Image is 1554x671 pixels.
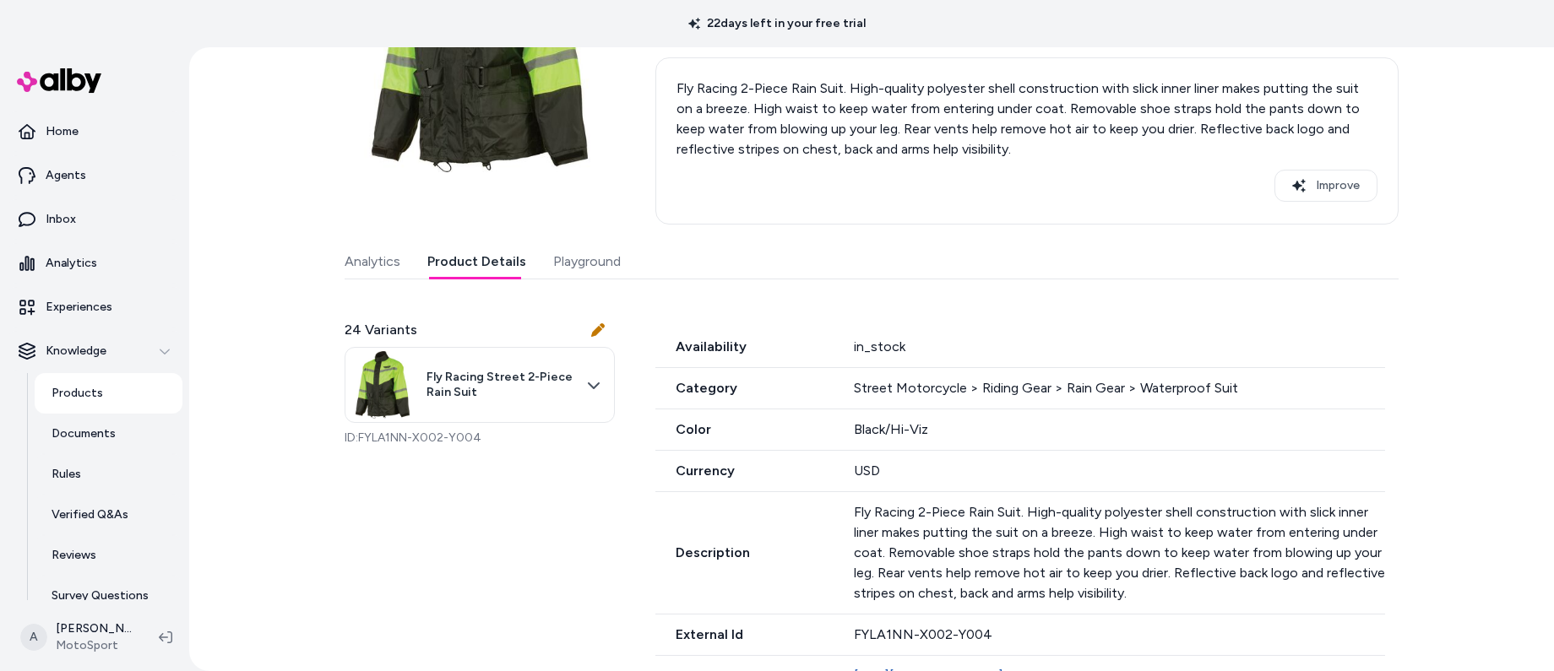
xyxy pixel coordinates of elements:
[52,506,128,523] p: Verified Q&As
[7,331,182,371] button: Knowledge
[46,123,79,140] p: Home
[345,430,615,446] p: ID: FYLA1NN-X002-Y004
[46,167,86,184] p: Agents
[854,419,1385,440] div: Black/Hi-Viz
[35,535,182,576] a: Reviews
[56,637,132,654] span: MotoSport
[854,461,1385,481] div: USD
[46,299,112,316] p: Experiences
[35,373,182,414] a: Products
[427,245,526,279] button: Product Details
[854,502,1385,603] p: Fly Racing 2-Piece Rain Suit. High-quality polyester shell construction with slick inner liner ma...
[7,155,182,196] a: Agents
[655,625,834,645] span: External Id
[345,320,417,340] span: 24 Variants
[655,461,834,481] span: Currency
[655,378,834,398] span: Category
[427,370,577,399] span: Fly Racing Street 2-Piece Rain Suit
[46,211,76,228] p: Inbox
[7,243,182,284] a: Analytics
[35,576,182,616] a: Survey Questions
[1274,170,1377,202] button: Improve
[56,620,132,637] p: [PERSON_NAME]
[35,495,182,535] a: Verified Q&As
[349,351,416,419] img: X002.jpg
[52,385,103,402] p: Products
[46,255,97,272] p: Analytics
[854,337,1385,357] div: in_stock
[52,425,116,442] p: Documents
[52,547,96,564] p: Reviews
[46,343,106,360] p: Knowledge
[7,287,182,327] a: Experiences
[7,199,182,240] a: Inbox
[52,466,81,483] p: Rules
[655,337,834,357] span: Availability
[35,414,182,454] a: Documents
[854,378,1385,398] div: Street Motorcycle > Riding Gear > Rain Gear > Waterproof Suit
[17,68,101,93] img: alby Logo
[7,111,182,152] a: Home
[20,624,47,651] span: A
[553,245,621,279] button: Playground
[345,347,615,423] button: Fly Racing Street 2-Piece Rain Suit
[35,454,182,495] a: Rules
[854,625,1385,645] div: FYLA1NN-X002-Y004
[655,419,834,440] span: Color
[678,15,876,32] p: 22 days left in your free trial
[10,610,145,664] button: A[PERSON_NAME]MotoSport
[345,245,400,279] button: Analytics
[676,78,1377,160] p: Fly Racing 2-Piece Rain Suit. High-quality polyester shell construction with slick inner liner ma...
[52,587,149,604] p: Survey Questions
[655,543,834,563] span: Description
